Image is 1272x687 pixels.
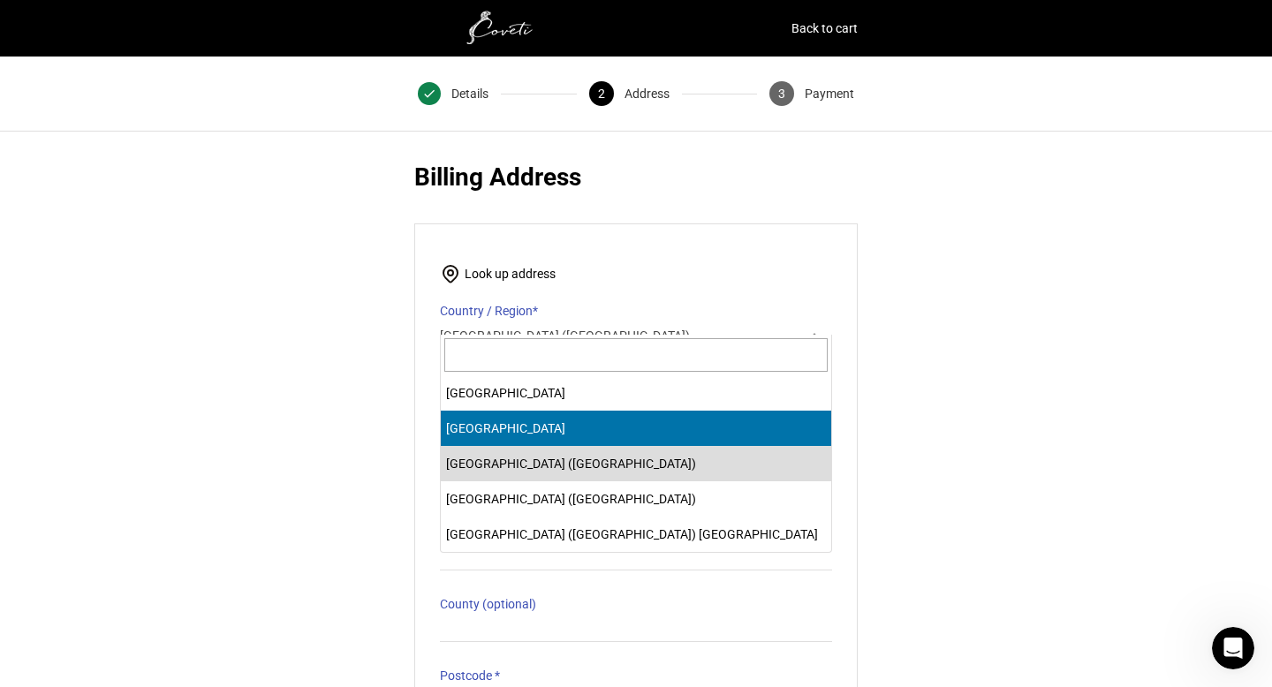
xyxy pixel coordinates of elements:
[1212,627,1254,669] iframe: Intercom live chat
[414,160,858,195] h2: Billing Address
[805,81,854,106] span: Payment
[482,597,536,611] span: (optional)
[441,517,831,552] li: [GEOGRAPHIC_DATA] ([GEOGRAPHIC_DATA]) [GEOGRAPHIC_DATA]
[625,81,670,106] span: Address
[440,592,832,616] label: County
[405,57,501,131] button: 1 Details
[418,82,441,105] span: 1
[589,81,614,106] span: 2
[451,81,488,106] span: Details
[440,261,556,286] button: Look up address
[577,57,682,131] button: 2 Address
[440,298,832,323] label: Country / Region
[441,481,831,517] li: [GEOGRAPHIC_DATA] ([GEOGRAPHIC_DATA])
[414,11,591,46] img: white1.png
[441,446,831,481] li: [GEOGRAPHIC_DATA] ([GEOGRAPHIC_DATA])
[441,375,831,411] li: [GEOGRAPHIC_DATA]
[757,57,867,131] button: 3 Payment
[769,81,794,106] span: 3
[440,323,832,348] span: United Kingdom (UK)
[441,411,831,446] li: [GEOGRAPHIC_DATA]
[440,323,832,348] span: Country / Region
[791,16,858,41] a: Back to cart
